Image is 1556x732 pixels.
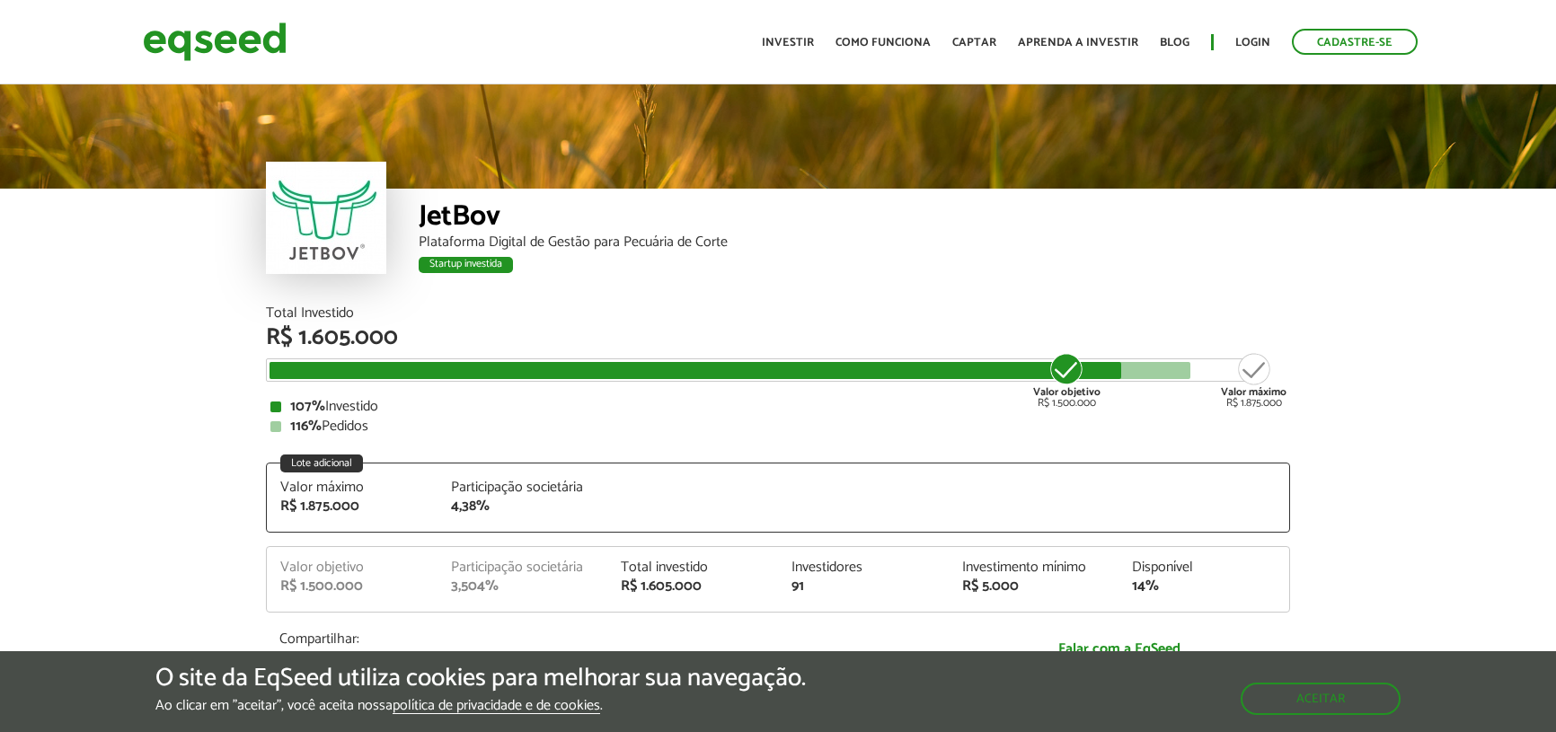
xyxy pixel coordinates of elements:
p: Compartilhar: [279,631,935,648]
strong: 116% [290,414,322,438]
strong: 107% [290,394,325,419]
div: 91 [791,579,935,594]
a: Aprenda a investir [1018,37,1138,49]
a: Como funciona [835,37,931,49]
div: R$ 1.875.000 [280,499,424,514]
a: política de privacidade e de cookies [393,699,600,714]
div: Startup investida [419,257,513,273]
img: EqSeed [143,18,287,66]
div: Pedidos [270,419,1286,434]
a: Falar com a EqSeed [962,631,1277,667]
a: Blog [1160,37,1189,49]
div: R$ 1.500.000 [280,579,424,594]
a: Investir [762,37,814,49]
a: Login [1235,37,1270,49]
a: Captar [952,37,996,49]
div: 4,38% [451,499,595,514]
h5: O site da EqSeed utiliza cookies para melhorar sua navegação. [155,665,806,692]
div: Investidores [791,560,935,575]
strong: Valor objetivo [1033,384,1101,401]
div: 3,504% [451,579,595,594]
div: Investido [270,400,1286,414]
div: Valor máximo [280,481,424,495]
div: Lote adicional [280,454,363,472]
div: Valor objetivo [280,560,424,575]
div: R$ 1.875.000 [1221,351,1286,409]
div: Participação societária [451,560,595,575]
div: Investimento mínimo [962,560,1106,575]
div: R$ 1.605.000 [266,326,1290,349]
div: R$ 1.605.000 [621,579,765,594]
div: Total investido [621,560,765,575]
div: Disponível [1132,560,1276,575]
div: Plataforma Digital de Gestão para Pecuária de Corte [419,235,1290,250]
strong: Valor máximo [1221,384,1286,401]
div: R$ 5.000 [962,579,1106,594]
div: R$ 1.500.000 [1033,351,1101,409]
a: Cadastre-se [1292,29,1418,55]
button: Aceitar [1241,683,1401,715]
div: Participação societária [451,481,595,495]
div: Total Investido [266,306,1290,321]
div: 14% [1132,579,1276,594]
p: Ao clicar em "aceitar", você aceita nossa . [155,697,806,714]
div: JetBov [419,202,1290,235]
